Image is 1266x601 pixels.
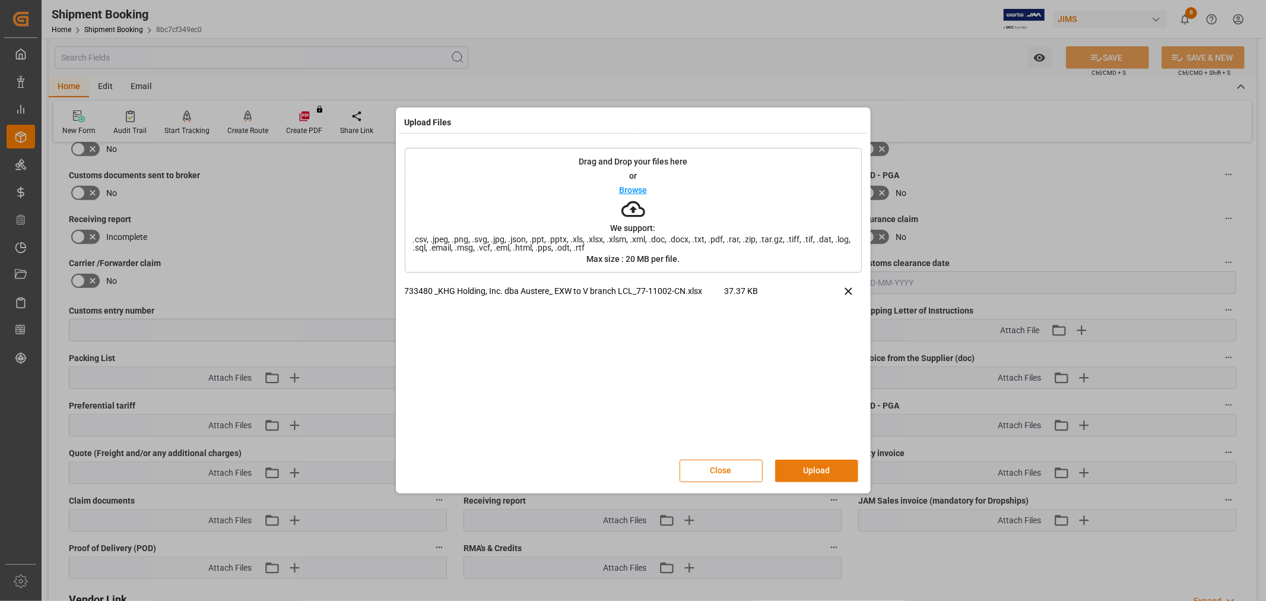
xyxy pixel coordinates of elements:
[405,235,861,252] span: .csv, .jpeg, .png, .svg, .jpg, .json, .ppt, .pptx, .xls, .xlsx, .xlsm, .xml, .doc, .docx, .txt, ....
[586,255,680,263] p: Max size : 20 MB per file.
[611,224,656,232] p: We support:
[405,116,452,129] h4: Upload Files
[725,285,805,306] span: 37.37 KB
[619,186,647,194] p: Browse
[405,285,725,298] p: 733480 _KHG Holding, Inc. dba Austere_ EXW to V branch LCL_77-11002-CN.xlsx
[680,460,763,482] button: Close
[629,172,637,180] p: or
[405,148,862,273] div: Drag and Drop your files hereorBrowseWe support:.csv, .jpeg, .png, .svg, .jpg, .json, .ppt, .pptx...
[775,460,858,482] button: Upload
[579,157,687,166] p: Drag and Drop your files here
